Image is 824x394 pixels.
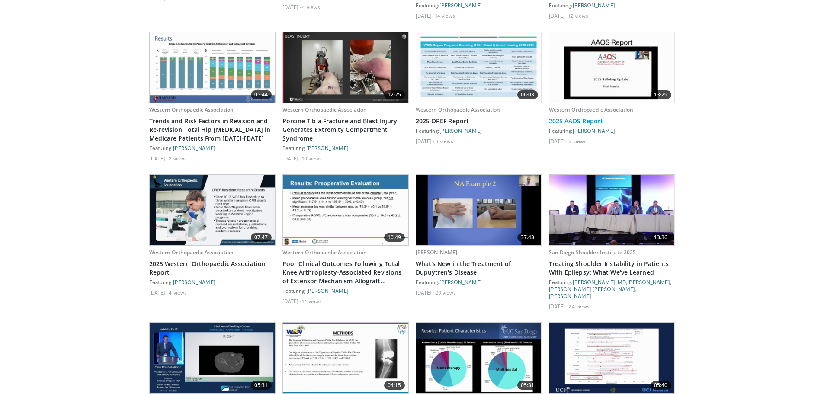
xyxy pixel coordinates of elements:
[439,279,482,285] a: [PERSON_NAME]
[549,32,675,103] img: f1601f75-9bd5-4afb-8fc3-fae53fbb2fe1.620x360_q85_upscale.jpg
[549,259,675,277] a: Treating Shoulder Instability in Patients With Epilepsy: What We've Learned
[435,138,453,144] li: 3 views
[416,106,500,113] a: Western Orthopaedic Association
[306,288,349,294] a: [PERSON_NAME]
[651,90,671,99] span: 13:29
[282,155,301,162] li: [DATE]
[169,289,187,296] li: 4 views
[568,303,590,310] li: 24 views
[302,3,320,10] li: 4 views
[549,12,568,19] li: [DATE]
[517,381,538,390] span: 05:31
[549,138,568,144] li: [DATE]
[651,233,671,242] span: 13:36
[549,2,675,9] div: Featuring:
[149,155,168,162] li: [DATE]
[282,298,301,304] li: [DATE]
[150,32,275,103] a: 05:44
[517,233,538,242] span: 37:43
[416,32,542,103] img: dbdd9966-2924-4db0-8c30-08672ef17936.620x360_q85_upscale.jpg
[416,12,434,19] li: [DATE]
[283,175,408,245] img: b97f3ed8-2ebe-473e-92c1-7a4e387d9769.620x360_q85_upscale.jpg
[416,32,542,103] a: 06:03
[149,259,276,277] a: 2025 Western Orthopaedic Association Report
[573,2,615,8] a: [PERSON_NAME]
[416,249,458,256] a: [PERSON_NAME]
[549,303,568,310] li: [DATE]
[416,323,542,393] a: 05:31
[149,144,276,151] div: Featuring:
[384,90,405,99] span: 12:25
[439,128,482,134] a: [PERSON_NAME]
[169,155,187,162] li: 2 views
[282,287,409,294] div: Featuring:
[282,3,301,10] li: [DATE]
[573,279,626,285] a: [PERSON_NAME], MD
[149,289,168,296] li: [DATE]
[251,90,272,99] span: 05:44
[149,117,276,143] a: Trends and Risk Factors in Revision and Re-revision Total Hip [MEDICAL_DATA] in Medicare Patients...
[549,323,675,393] img: d3404cb7-941b-45c1-9c90-fb101b3f6461.620x360_q85_upscale.jpg
[283,323,408,393] img: 8430adb2-c677-46d7-898b-c050b8ff8343.620x360_q85_upscale.jpg
[593,286,635,292] a: [PERSON_NAME]
[150,323,275,393] a: 05:31
[149,279,276,285] div: Featuring:
[517,90,538,99] span: 06:03
[568,138,587,144] li: 5 views
[149,106,234,113] a: Western Orthopaedic Association
[549,175,675,245] a: 13:36
[149,249,234,256] a: Western Orthopaedic Association
[627,279,670,285] a: [PERSON_NAME]
[549,279,675,299] div: Featuring: , , , ,
[283,32,408,103] img: 05e8ef55-2801-4979-b4f6-ded8e3ca8740.620x360_q85_upscale.jpg
[568,12,588,19] li: 12 views
[283,32,408,103] a: 12:25
[416,323,542,393] img: e46116f7-ee5d-4342-97bf-9e70fac83bcf.620x360_q85_upscale.jpg
[416,175,542,245] img: 4a709f52-b153-496d-b598-5f95d3c5e018.620x360_q85_upscale.jpg
[283,175,408,245] a: 10:49
[384,381,405,390] span: 04:15
[416,279,542,285] div: Featuring:
[173,145,215,151] a: [PERSON_NAME]
[549,175,675,245] img: c94281fe-92dc-4757-a228-7e308c7dd9b7.620x360_q85_upscale.jpg
[282,106,367,113] a: Western Orthopaedic Association
[282,249,367,256] a: Western Orthopaedic Association
[549,127,675,134] div: Featuring:
[283,323,408,393] a: 04:15
[439,2,482,8] a: [PERSON_NAME]
[150,32,275,103] img: cc3d2de9-deb7-43cc-8003-0d76eb163ee0.620x360_q85_upscale.jpg
[416,127,542,134] div: Featuring:
[150,323,275,393] img: 62596bc6-63d7-4429-bb8d-708b1a4f69e0.620x360_q85_upscale.jpg
[435,12,455,19] li: 14 views
[416,117,542,125] a: 2025 OREF Report
[549,117,675,125] a: 2025 AAOS Report
[282,259,409,285] a: Poor Clinical Outcomes Following Total Knee Arthroplasty-Associated Revisions of Extensor Mechani...
[150,175,275,245] img: b34ec16c-d807-4320-bd36-f2e6ba84a12c.620x360_q85_upscale.jpg
[549,106,634,113] a: Western Orthopaedic Association
[416,259,542,277] a: What's New in the Treatment of Dupuytren's Disease
[651,381,671,390] span: 05:40
[416,175,542,245] a: 37:43
[302,155,322,162] li: 10 views
[573,128,615,134] a: [PERSON_NAME]
[549,293,591,299] a: [PERSON_NAME]
[416,138,434,144] li: [DATE]
[435,289,456,296] li: 29 views
[282,117,409,143] a: Porcine Tibia Fracture and Blast Injury Generates Extremity Compartment Syndrome
[384,233,405,242] span: 10:49
[302,298,322,304] li: 14 views
[173,279,215,285] a: [PERSON_NAME]
[549,286,591,292] a: [PERSON_NAME]
[416,2,542,9] div: Featuring:
[150,175,275,245] a: 07:47
[549,249,636,256] a: San Diego Shoulder Institute 2025
[282,144,409,151] div: Featuring:
[416,289,434,296] li: [DATE]
[549,323,675,393] a: 05:40
[306,145,349,151] a: [PERSON_NAME]
[251,381,272,390] span: 05:31
[549,32,675,103] a: 13:29
[251,233,272,242] span: 07:47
